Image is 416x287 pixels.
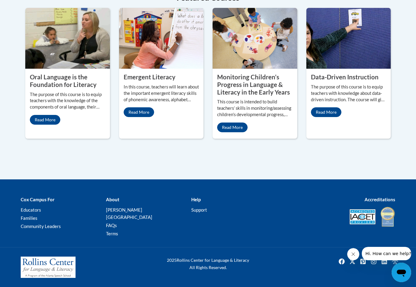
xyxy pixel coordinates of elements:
[337,257,347,266] a: Facebook
[106,223,117,228] a: FAQs
[337,257,347,266] img: Facebook icon
[21,215,37,221] a: Families
[380,206,395,227] img: IDA® Accredited
[217,73,290,95] property: Monitoring Children’s Progress in Language & Literacy in the Early Years
[347,248,359,260] iframe: Close message
[347,257,357,266] img: Twitter icon
[369,257,379,266] a: Instagram
[191,197,201,202] b: Help
[347,257,357,266] a: Twitter
[30,92,105,111] p: The purpose of this course is to equip teachers with the knowledge of the components of oral lang...
[311,107,341,117] a: Read More
[362,247,411,260] iframe: Message from company
[306,8,391,69] img: Data-Driven Instruction
[217,99,293,118] p: This course is intended to build teachers’ skills in monitoring/assessing children’s developmenta...
[30,115,60,125] a: Read More
[350,209,375,224] img: Accredited IACET® Provider
[358,257,368,266] a: Pinterest
[30,73,97,88] property: Oral Language is the Foundation for Literacy
[124,84,199,103] p: In this course, teachers will learn about the important emergent literacy skills of phonemic awar...
[106,231,118,236] a: Terms
[390,257,400,266] a: Facebook Group
[311,73,379,81] property: Data-Driven Instruction
[106,197,119,202] b: About
[390,257,400,266] img: Facebook group icon
[369,257,379,266] img: Instagram icon
[106,207,152,220] a: [PERSON_NAME][GEOGRAPHIC_DATA]
[213,8,297,69] img: Monitoring Children’s Progress in Language & Literacy in the Early Years
[124,73,175,81] property: Emergent Literacy
[365,197,395,202] b: Accreditations
[379,257,389,266] img: LinkedIn icon
[217,123,248,132] a: Read More
[311,84,386,103] p: The purpose of this course is to equip teachers with knowledge about data-driven instruction. The...
[167,258,177,263] span: 2025
[191,207,207,213] a: Support
[21,257,76,278] img: Rollins Center for Language & Literacy - A Program of the Atlanta Speech School
[124,107,154,117] a: Read More
[144,257,272,271] div: Rollins Center for Language & Literacy All Rights Reserved.
[379,257,389,266] a: Linkedin
[21,197,55,202] b: Cox Campus For
[25,8,110,69] img: Oral Language is the Foundation for Literacy
[392,263,411,282] iframe: Button to launch messaging window
[119,8,204,69] img: Emergent Literacy
[21,223,61,229] a: Community Leaders
[21,207,41,213] a: Educators
[358,257,368,266] img: Pinterest icon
